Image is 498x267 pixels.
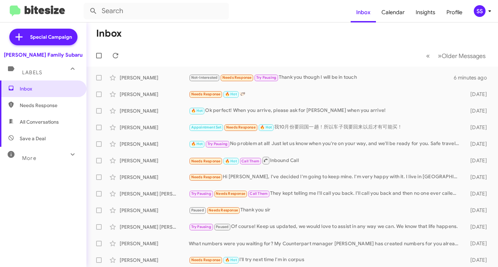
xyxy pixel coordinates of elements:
span: Needs Response [222,75,252,80]
div: [PERSON_NAME] [120,107,189,114]
span: Special Campaign [30,34,72,40]
span: » [438,51,442,60]
span: Not-Interested [191,75,218,80]
nav: Page navigation example [422,49,490,63]
div: Ok perfect! When you arrive, please ask for [PERSON_NAME] when you arrive! [189,107,462,115]
h1: Inbox [96,28,122,39]
div: [DATE] [462,91,492,98]
span: Needs Response [191,92,221,96]
span: 🔥 Hot [225,92,237,96]
div: [DATE] [462,207,492,214]
span: Needs Response [191,258,221,262]
input: Search [84,3,229,19]
span: Needs Response [191,159,221,163]
div: [PERSON_NAME] Family Subaru [4,51,83,58]
span: Needs Response [226,125,256,130]
span: 🔥 Hot [191,142,203,146]
span: Older Messages [442,52,486,60]
div: [PERSON_NAME] [120,174,189,181]
span: Paused [191,208,204,212]
span: 🔥 Hot [225,258,237,262]
span: Paused [216,225,229,229]
span: « [426,51,430,60]
div: [PERSON_NAME] [120,74,189,81]
div: Inbound Call [189,156,462,165]
button: SS [468,5,490,17]
div: 🫱🏻‍🫲🏿 [189,90,462,98]
span: Call Them [250,191,268,196]
div: No problem at all! Just let us know when you're on your way, and we'll be ready for you. Safe tra... [189,140,462,148]
button: Previous [422,49,434,63]
div: [PERSON_NAME] [PERSON_NAME] [120,223,189,230]
div: [DATE] [462,141,492,147]
span: Needs Response [216,191,245,196]
div: [PERSON_NAME] [120,157,189,164]
a: Profile [441,2,468,22]
div: [DATE] [462,190,492,197]
div: I'll try next time I'm in corpus [189,256,462,264]
div: [PERSON_NAME] [120,240,189,247]
a: Special Campaign [9,29,77,45]
span: Needs Response [191,175,221,179]
div: [DATE] [462,223,492,230]
span: Try Pausing [191,191,211,196]
span: Needs Response [20,102,79,109]
span: Call Them [241,159,259,163]
a: Insights [410,2,441,22]
div: [PERSON_NAME] [120,91,189,98]
span: More [22,155,36,161]
span: Inbox [20,85,79,92]
span: 🔥 Hot [260,125,272,130]
div: [DATE] [462,157,492,164]
span: 🔥 Hot [225,159,237,163]
span: Needs Response [209,208,238,212]
div: [PERSON_NAME] [PERSON_NAME] [120,190,189,197]
span: Appointment Set [191,125,222,130]
span: 🔥 Hot [191,108,203,113]
span: Save a Deal [20,135,46,142]
span: Try Pausing [207,142,228,146]
div: 6 minutes ago [454,74,492,81]
span: Try Pausing [256,75,276,80]
div: Hi [PERSON_NAME], I've decided I'm going to keep mine. I'm very happy with it. I live in [GEOGRAP... [189,173,462,181]
div: [DATE] [462,107,492,114]
button: Next [434,49,490,63]
span: All Conversations [20,118,59,125]
span: Try Pausing [191,225,211,229]
div: Thank you sir [189,206,462,214]
span: Labels [22,69,42,76]
a: Calendar [376,2,410,22]
div: [DATE] [462,124,492,131]
div: [PERSON_NAME] [120,207,189,214]
div: SS [474,5,486,17]
div: [DATE] [462,240,492,247]
div: [PERSON_NAME] [120,257,189,264]
div: [PERSON_NAME] [120,141,189,147]
a: Inbox [351,2,376,22]
div: [PERSON_NAME] [120,124,189,131]
div: They kept telling me I'll call you back. I'll call you back and then no one ever called me. I've ... [189,190,462,198]
div: Thank you though I will be in touch [189,74,454,82]
div: What numbers were you waiting for? My Counterpart manager [PERSON_NAME] has created numbers for y... [189,240,462,247]
div: 我10月份要回国一趟！所以车子我要回来以后才有可能买！ [189,123,462,131]
div: [DATE] [462,257,492,264]
div: [DATE] [462,174,492,181]
div: Of course! Keep us updated, we would love to assist in any way we can. We know that life happens. [189,223,462,231]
